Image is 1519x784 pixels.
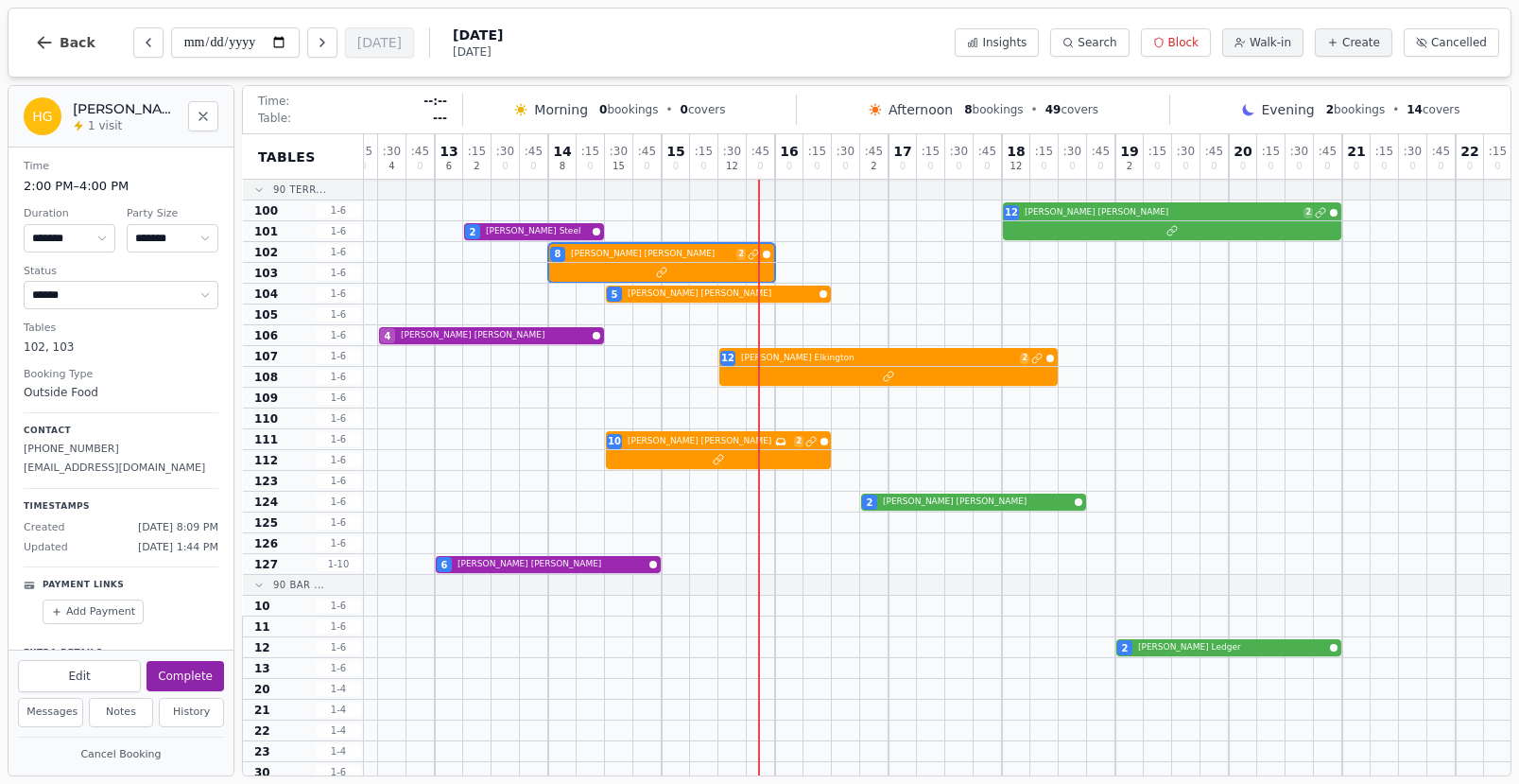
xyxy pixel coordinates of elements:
span: 1 - 4 [316,744,361,758]
span: 110 [254,411,278,427]
span: 15 [613,162,625,171]
span: 1 - 6 [316,453,361,467]
span: 0 [1381,162,1387,171]
span: 21 [254,703,270,718]
span: 5 [612,287,618,302]
span: : 15 [808,146,826,157]
span: 4 [385,329,391,343]
span: : 15 [1489,146,1507,157]
span: 0 [1494,162,1500,171]
span: 22 [1460,145,1478,158]
span: 10 [254,599,270,614]
span: Updated [24,540,68,556]
span: : 15 [1148,146,1166,157]
span: : 30 [496,146,514,157]
dt: Status [24,264,218,280]
span: 0 [587,162,593,171]
span: 112 [254,453,278,468]
button: Block [1141,28,1211,57]
span: 0 [757,162,763,171]
span: : 30 [837,146,854,157]
span: 0 [502,162,508,171]
span: 20 [254,682,270,697]
span: 8 [555,247,561,261]
span: : 30 [950,146,968,157]
span: 0 [673,162,679,171]
span: 0 [1182,162,1188,171]
dt: Duration [24,206,115,222]
span: : 30 [1177,146,1195,157]
span: 1 - 6 [316,287,361,301]
span: 0 [681,103,688,116]
button: [DATE] [345,27,414,58]
span: 1 - 6 [316,370,361,384]
span: 1 - 6 [316,515,361,530]
span: 0 [1296,162,1302,171]
span: 2 [867,496,873,510]
span: 1 visit [88,118,122,133]
span: 10 [608,434,621,448]
span: 4 [388,162,394,171]
span: : 30 [1290,146,1308,157]
button: Next day [307,27,337,58]
button: History [159,698,224,727]
span: Table: [258,111,291,126]
span: [PERSON_NAME] Ledger [1138,641,1326,654]
span: bookings [599,102,658,117]
span: 102 [254,245,278,260]
span: 12 [726,162,738,171]
span: 1 - 10 [316,557,361,571]
span: : 15 [1035,146,1053,157]
span: 12 [1005,205,1018,219]
span: 0 [1154,162,1160,171]
span: 1 - 6 [316,536,361,550]
span: 0 [927,162,933,171]
span: 0 [1324,162,1330,171]
button: Previous day [133,27,164,58]
button: Back [20,20,111,65]
span: 105 [254,307,278,322]
span: 1 - 6 [316,432,361,446]
div: HG [24,97,61,135]
span: 0 [1240,162,1246,171]
span: Afternoon [889,100,953,119]
span: 1 - 6 [316,619,361,634]
span: : 15 [695,146,713,157]
p: Contact [24,425,218,438]
button: Close [188,101,218,131]
span: : 45 [978,146,996,157]
button: Cancel Booking [18,743,224,767]
span: 8 [560,162,565,171]
p: Extra Details [24,639,218,660]
dt: Tables [24,321,218,337]
span: --:-- [423,94,447,109]
span: [DATE] 8:09 PM [138,520,218,536]
span: covers [1407,102,1459,117]
span: 1 - 6 [316,328,361,342]
span: 1 - 6 [316,411,361,426]
span: : 15 [922,146,940,157]
span: : 15 [468,146,486,157]
span: 0 [1041,162,1046,171]
button: Cancelled [1404,28,1499,57]
span: Tables [258,148,316,166]
span: 0 [1467,162,1473,171]
span: 90 Bar ... [273,578,324,592]
span: Insights [982,35,1027,50]
span: : 45 [638,146,656,157]
span: 1 - 6 [316,349,361,363]
span: • [1392,102,1399,117]
dd: Outside Food [24,384,218,401]
span: 109 [254,391,278,406]
span: 107 [254,349,278,364]
span: 0 [1211,162,1217,171]
span: 19 [1120,145,1138,158]
button: Messages [18,698,83,727]
span: 106 [254,328,278,343]
span: 0 [417,162,423,171]
span: 0 [1438,162,1443,171]
span: 0 [1354,162,1359,171]
span: 17 [893,145,911,158]
span: covers [1045,102,1098,117]
span: Time: [258,94,289,109]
